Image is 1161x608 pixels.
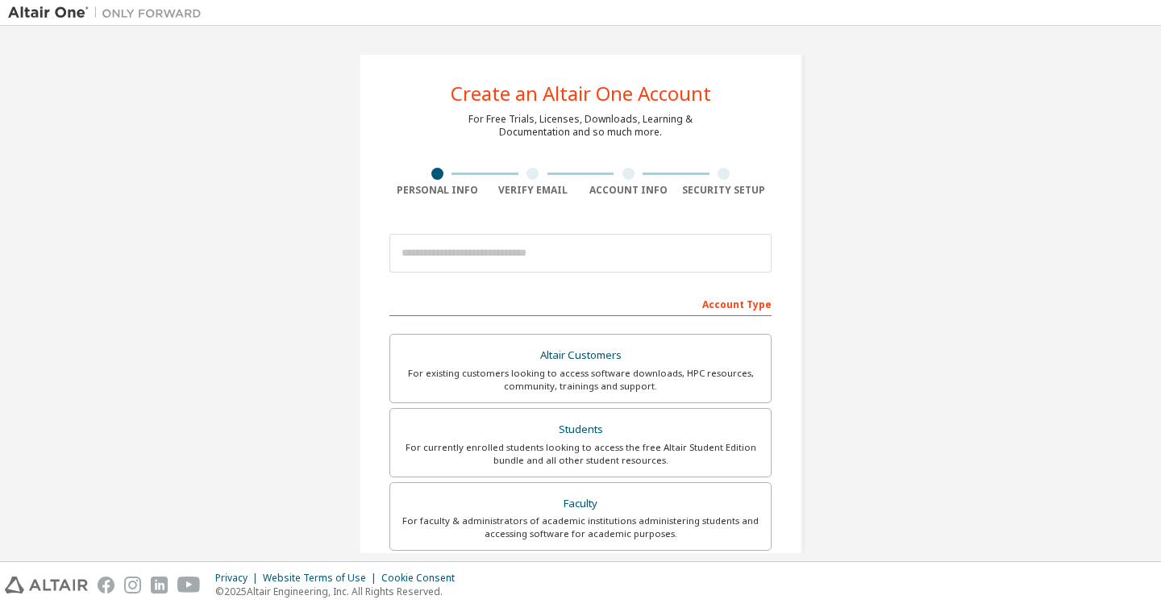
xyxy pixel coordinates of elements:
p: © 2025 Altair Engineering, Inc. All Rights Reserved. [215,585,464,598]
img: youtube.svg [177,577,201,593]
div: Personal Info [389,184,485,197]
div: Account Type [389,290,772,316]
div: Cookie Consent [381,572,464,585]
img: instagram.svg [124,577,141,593]
img: altair_logo.svg [5,577,88,593]
div: Students [400,419,761,441]
img: facebook.svg [98,577,114,593]
div: Security Setup [676,184,772,197]
div: Account Info [580,184,676,197]
div: Privacy [215,572,263,585]
div: For currently enrolled students looking to access the free Altair Student Edition bundle and all ... [400,441,761,467]
div: For faculty & administrators of academic institutions administering students and accessing softwa... [400,514,761,540]
img: Altair One [8,5,210,21]
div: Website Terms of Use [263,572,381,585]
div: For Free Trials, Licenses, Downloads, Learning & Documentation and so much more. [468,113,693,139]
div: Faculty [400,493,761,515]
div: Create an Altair One Account [451,84,711,103]
img: linkedin.svg [151,577,168,593]
div: Verify Email [485,184,581,197]
div: For existing customers looking to access software downloads, HPC resources, community, trainings ... [400,367,761,393]
div: Altair Customers [400,344,761,367]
